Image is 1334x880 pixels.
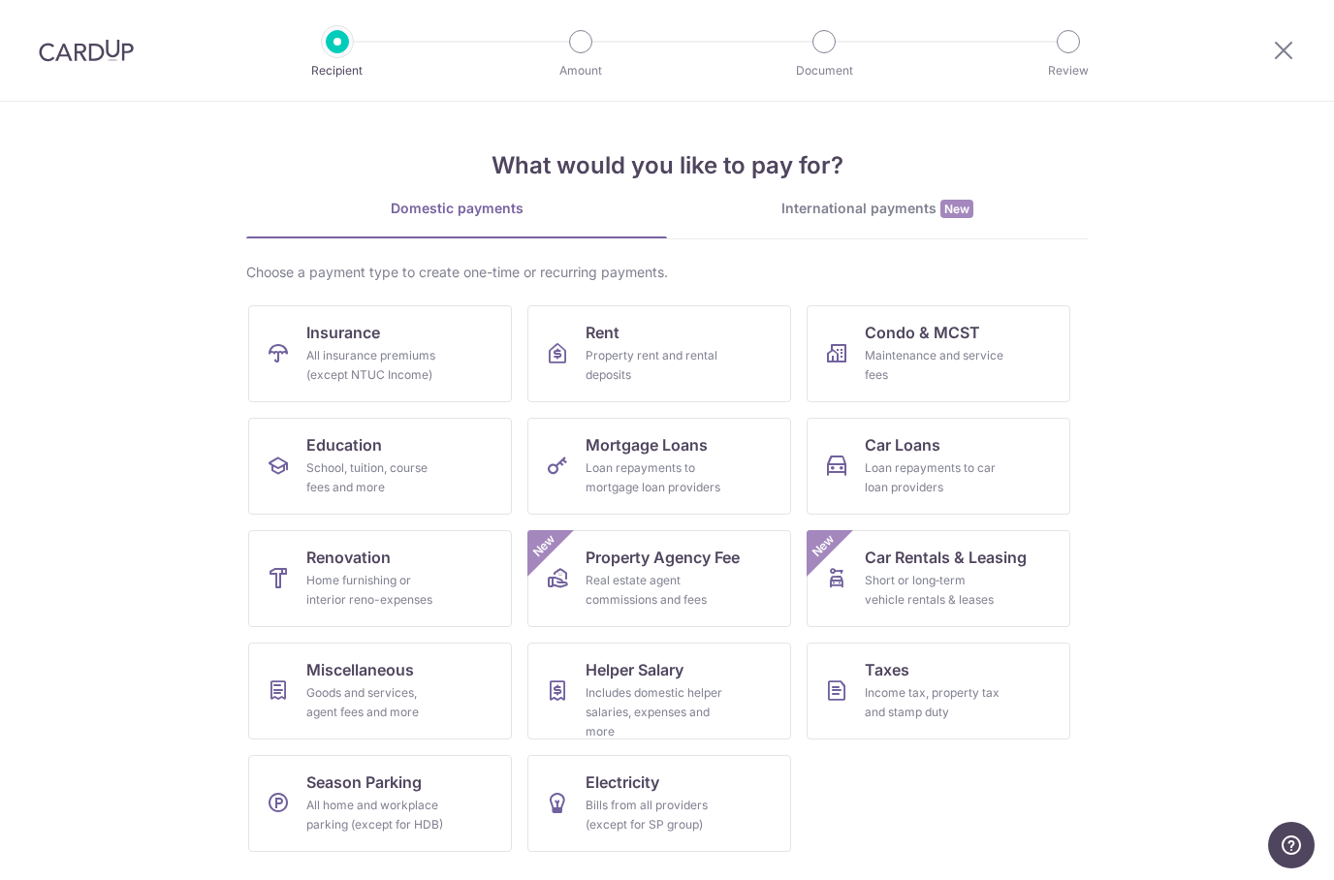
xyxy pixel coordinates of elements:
img: CardUp [39,39,134,62]
div: Income tax, property tax and stamp duty [865,683,1004,722]
p: Recipient [266,61,409,80]
a: Car Rentals & LeasingShort or long‑term vehicle rentals & leasesNew [807,530,1070,627]
div: Loan repayments to car loan providers [865,458,1004,497]
div: All insurance premiums (except NTUC Income) [306,346,446,385]
div: Goods and services, agent fees and more [306,683,446,722]
a: Condo & MCSTMaintenance and service fees [807,305,1070,402]
span: Taxes [865,658,909,681]
div: Bills from all providers (except for SP group) [586,796,725,834]
span: Electricity [586,770,659,794]
span: Season Parking [306,770,422,794]
span: Property Agency Fee [586,546,740,569]
a: MiscellaneousGoods and services, agent fees and more [248,643,512,739]
span: New [940,200,973,218]
span: New [528,530,560,562]
a: EducationSchool, tuition, course fees and more [248,418,512,515]
span: Renovation [306,546,391,569]
a: Car LoansLoan repayments to car loan providers [807,418,1070,515]
span: Rent [586,321,619,344]
p: Amount [509,61,652,80]
p: Document [752,61,896,80]
span: Education [306,433,382,456]
a: Helper SalaryIncludes domestic helper salaries, expenses and more [527,643,791,739]
iframe: Opens a widget where you can find more information [1268,822,1315,870]
h4: What would you like to pay for? [246,148,1088,183]
div: All home and workplace parking (except for HDB) [306,796,446,834]
div: Short or long‑term vehicle rentals & leases [865,571,1004,610]
div: Home furnishing or interior reno-expenses [306,571,446,610]
span: Car Loans [865,433,940,456]
div: Domestic payments [246,199,667,218]
a: Season ParkingAll home and workplace parking (except for HDB) [248,755,512,852]
span: Car Rentals & Leasing [865,546,1027,569]
div: School, tuition, course fees and more [306,458,446,497]
div: Maintenance and service fees [865,346,1004,385]
span: Insurance [306,321,380,344]
div: Includes domestic helper salaries, expenses and more [586,683,725,741]
div: Loan repayments to mortgage loan providers [586,458,725,497]
div: Choose a payment type to create one-time or recurring payments. [246,263,1088,282]
span: Helper Salary [586,658,683,681]
span: Miscellaneous [306,658,414,681]
a: TaxesIncome tax, property tax and stamp duty [807,643,1070,739]
a: RenovationHome furnishing or interior reno-expenses [248,530,512,627]
a: ElectricityBills from all providers (except for SP group) [527,755,791,852]
a: Mortgage LoansLoan repayments to mortgage loan providers [527,418,791,515]
span: Mortgage Loans [586,433,708,456]
p: Review [997,61,1140,80]
a: RentProperty rent and rental deposits [527,305,791,402]
div: Property rent and rental deposits [586,346,725,385]
a: Property Agency FeeReal estate agent commissions and feesNew [527,530,791,627]
span: New [808,530,840,562]
div: Real estate agent commissions and fees [586,571,725,610]
a: InsuranceAll insurance premiums (except NTUC Income) [248,305,512,402]
div: International payments [667,199,1088,219]
span: Condo & MCST [865,321,980,344]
